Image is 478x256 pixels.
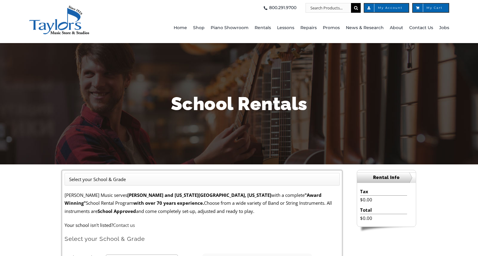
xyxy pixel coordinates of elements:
a: Jobs [439,13,449,43]
span: Piano Showroom [211,23,249,33]
a: Promos [323,13,340,43]
span: Contact Us [409,23,433,33]
span: My Cart [419,6,443,9]
span: Promos [323,23,340,33]
span: My Account [370,6,403,9]
p: Your school isn't listed? [65,221,340,229]
li: Tax [360,187,407,196]
strong: [PERSON_NAME] and [US_STATE][GEOGRAPHIC_DATA], [US_STATE] [127,192,271,198]
input: Search [351,3,361,13]
li: Select your School & Grade [69,175,126,183]
input: Search Products... [306,3,351,13]
a: Lessons [277,13,294,43]
span: Lessons [277,23,294,33]
img: sidebar-footer.png [357,227,416,232]
strong: with over 70 years experience. [133,200,204,206]
a: My Cart [412,3,449,13]
a: News & Research [346,13,384,43]
a: taylors-music-store-west-chester [29,5,89,11]
a: Rentals [255,13,271,43]
span: Home [174,23,187,33]
li: Total [360,206,407,214]
span: Jobs [439,23,449,33]
a: Repairs [300,13,317,43]
a: Contact us [113,222,135,228]
li: $0.00 [360,196,407,204]
span: Rentals [255,23,271,33]
span: Shop [193,23,205,33]
a: Piano Showroom [211,13,249,43]
nav: Main Menu [138,13,449,43]
a: Contact Us [409,13,433,43]
h1: School Rentals [62,91,416,116]
li: $0.00 [360,214,407,222]
a: My Account [364,3,409,13]
a: About [390,13,403,43]
h2: Select your School & Grade [65,235,340,243]
a: 800.291.9700 [262,3,296,13]
a: Home [174,13,187,43]
nav: Top Right [138,3,449,13]
span: About [390,23,403,33]
strong: School Approved [98,208,136,214]
h2: Rental Info [357,172,416,183]
span: 800.291.9700 [269,3,296,13]
span: News & Research [346,23,384,33]
p: [PERSON_NAME] Music serves with a complete School Rental Program Choose from a wide variety of Ba... [65,191,340,215]
a: Shop [193,13,205,43]
span: Repairs [300,23,317,33]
